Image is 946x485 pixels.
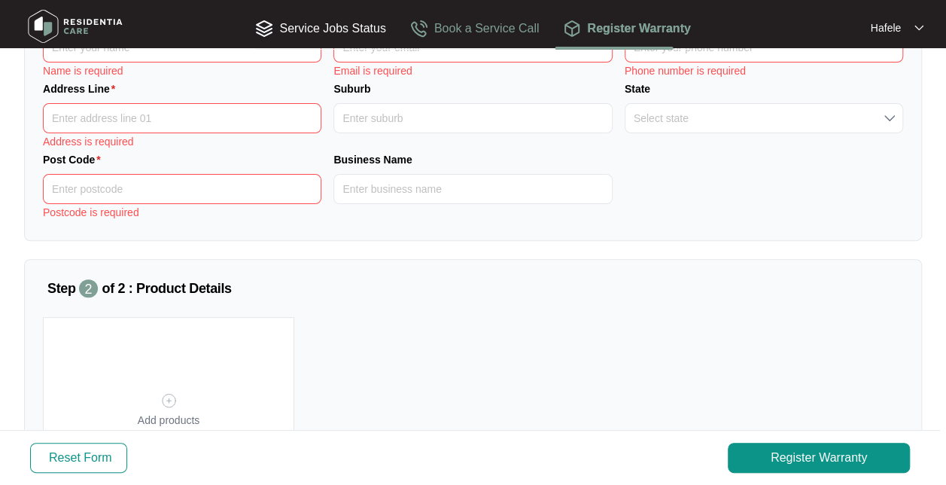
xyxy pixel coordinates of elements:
[43,133,321,150] div: Address is required
[410,19,540,38] div: Book a Service Call
[871,20,901,35] p: Hafele
[43,174,321,204] input: Post Code
[333,103,612,133] input: Suburb
[333,63,612,79] div: Email is required
[625,63,903,79] div: Phone number is required
[138,413,200,428] p: Add products
[771,449,867,467] span: Register Warranty
[43,152,107,167] label: Post Code
[30,443,127,473] button: Reset Form
[333,174,612,204] input: Business Name
[43,103,321,133] input: Address Line
[333,152,423,167] label: Business Name
[563,20,581,38] img: Register Warranty icon
[47,278,76,299] p: Step
[43,63,321,79] div: Name is required
[23,4,128,49] img: residentia care logo
[625,81,662,96] label: State
[102,278,232,299] p: of 2 : Product Details
[49,449,112,467] span: Reset Form
[85,280,92,298] p: 2
[43,204,321,221] div: Postcode is required
[255,20,273,38] img: Service Jobs Status icon
[255,19,385,38] div: Service Jobs Status
[563,19,690,38] div: Register Warranty
[43,81,121,96] label: Address Line
[914,24,923,32] img: dropdown arrow
[728,443,910,473] button: Register Warranty
[410,20,428,38] img: Book a Service Call icon
[333,81,382,96] label: Suburb
[160,389,178,413] img: plusCircle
